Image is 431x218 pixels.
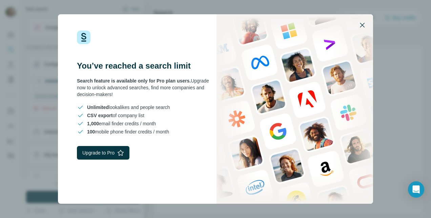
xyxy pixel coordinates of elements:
[77,31,90,44] img: Surfe Logo
[77,77,215,98] div: Upgrade now to unlock advanced searches, find more companies and decision-makers!
[87,113,112,118] span: CSV export
[87,105,109,110] span: Unlimited
[87,104,170,111] span: lookalikes and people search
[87,120,156,127] span: email finder credits / month
[77,60,215,71] h3: You’ve reached a search limit
[408,181,424,198] div: Open Intercom Messenger
[77,146,129,160] button: Upgrade to Pro
[87,112,144,119] span: of company list
[77,78,191,84] span: Search feature is available only for Pro plan users.
[87,129,95,134] span: 100
[87,121,99,126] span: 1,000
[87,128,169,135] span: mobile phone finder credits / month
[217,14,373,204] img: Surfe Stock Photo - showing people and technologies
